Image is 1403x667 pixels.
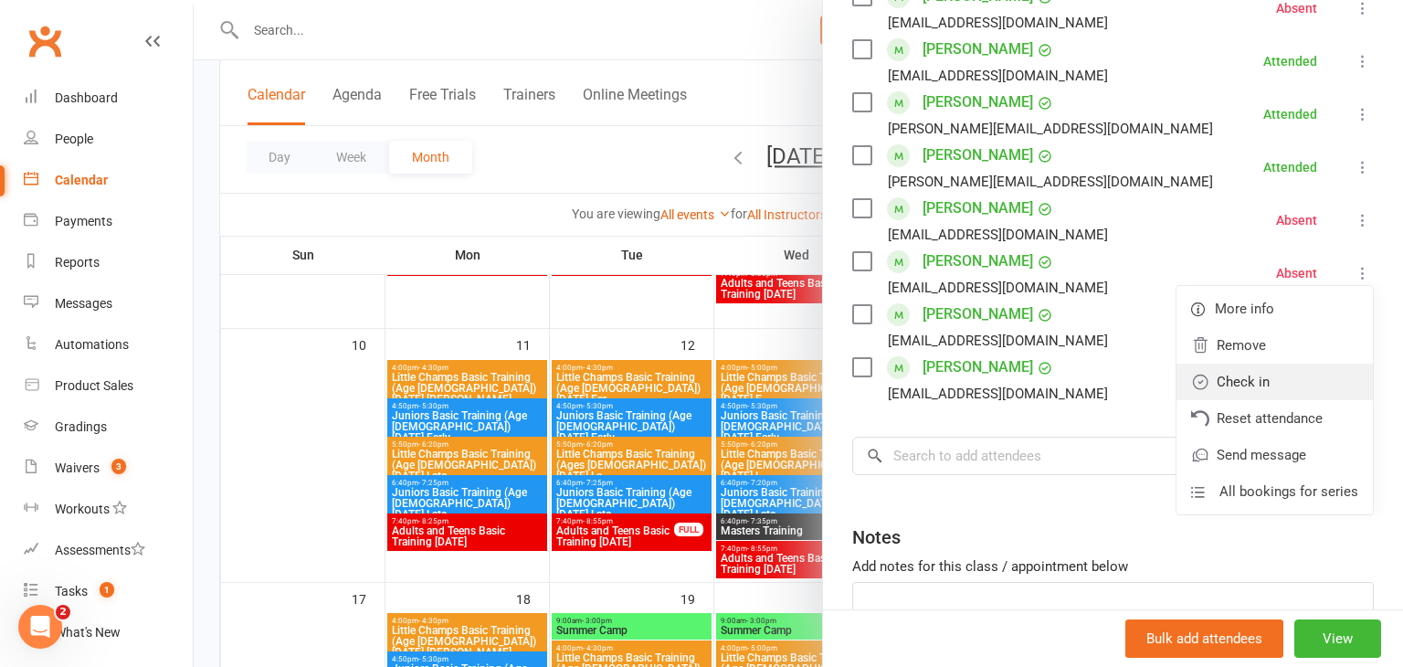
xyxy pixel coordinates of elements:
div: Product Sales [55,378,133,393]
a: [PERSON_NAME] [923,247,1033,276]
a: Assessments [24,530,193,571]
div: People [55,132,93,146]
a: Automations [24,324,193,365]
iframe: Intercom live chat [18,605,62,649]
div: Absent [1276,214,1317,227]
a: Calendar [24,160,193,201]
div: Absent [1276,2,1317,15]
a: Payments [24,201,193,242]
a: Remove [1176,327,1373,364]
a: [PERSON_NAME] [923,300,1033,329]
div: Absent [1276,267,1317,280]
a: Product Sales [24,365,193,407]
a: Tasks 1 [24,571,193,612]
a: [PERSON_NAME] [923,194,1033,223]
span: 2 [56,605,70,619]
div: Calendar [55,173,108,187]
a: Send message [1176,437,1373,473]
a: People [24,119,193,160]
a: All bookings for series [1176,473,1373,510]
div: Messages [55,296,112,311]
div: [PERSON_NAME][EMAIL_ADDRESS][DOMAIN_NAME] [888,170,1213,194]
a: [PERSON_NAME] [923,353,1033,382]
button: Bulk add attendees [1125,619,1283,658]
a: [PERSON_NAME] [923,88,1033,117]
a: More info [1176,291,1373,327]
div: What's New [55,625,121,640]
div: Workouts [55,502,110,516]
div: Automations [55,337,129,352]
span: 1 [100,582,114,598]
div: Notes [852,524,901,550]
input: Search to add attendees [852,437,1374,475]
a: Reports [24,242,193,283]
div: Add notes for this class / appointment below [852,556,1374,577]
div: [EMAIL_ADDRESS][DOMAIN_NAME] [888,11,1108,35]
a: Clubworx [22,18,68,64]
div: [EMAIL_ADDRESS][DOMAIN_NAME] [888,276,1108,300]
div: Assessments [55,543,145,557]
a: [PERSON_NAME] [923,141,1033,170]
div: Attended [1263,161,1317,174]
div: Attended [1263,108,1317,121]
div: Waivers [55,461,100,475]
div: Reports [55,255,100,270]
a: Reset attendance [1176,400,1373,437]
div: [EMAIL_ADDRESS][DOMAIN_NAME] [888,382,1108,406]
div: [PERSON_NAME][EMAIL_ADDRESS][DOMAIN_NAME] [888,117,1213,141]
div: Tasks [55,584,88,598]
a: Messages [24,283,193,324]
span: All bookings for series [1219,481,1358,503]
div: [EMAIL_ADDRESS][DOMAIN_NAME] [888,223,1108,247]
a: What's New [24,612,193,653]
a: Dashboard [24,78,193,119]
div: [EMAIL_ADDRESS][DOMAIN_NAME] [888,64,1108,88]
button: View [1294,619,1381,658]
div: Attended [1263,55,1317,68]
a: Workouts [24,489,193,530]
a: Check in [1176,364,1373,400]
a: [PERSON_NAME] [923,35,1033,64]
a: Waivers 3 [24,448,193,489]
span: 3 [111,459,126,474]
div: Payments [55,214,112,228]
span: More info [1215,298,1274,320]
div: [EMAIL_ADDRESS][DOMAIN_NAME] [888,329,1108,353]
div: Gradings [55,419,107,434]
div: Dashboard [55,90,118,105]
a: Gradings [24,407,193,448]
